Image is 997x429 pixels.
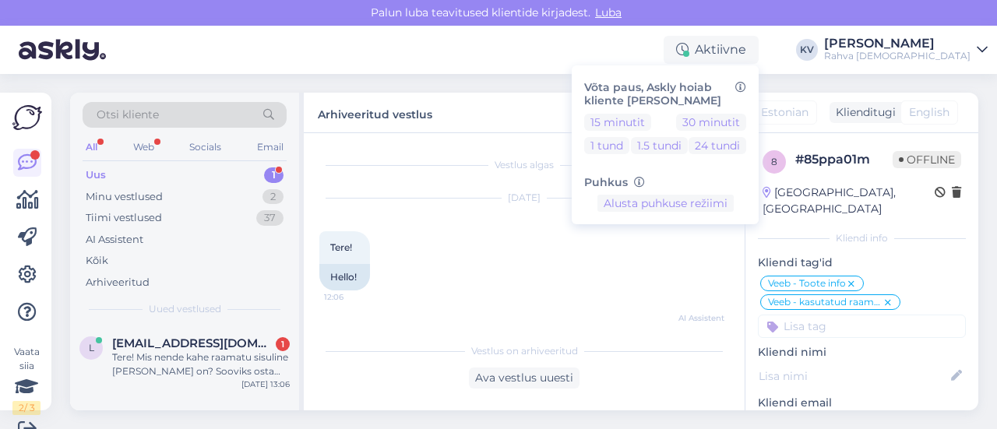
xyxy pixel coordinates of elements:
input: Lisa tag [758,315,966,338]
div: 1 [276,337,290,351]
span: l [89,342,94,353]
div: Tiimi vestlused [86,210,162,226]
div: Aktiivne [664,36,759,64]
input: Lisa nimi [759,367,948,385]
div: Uus [86,167,106,183]
h6: Puhkus [584,176,746,189]
div: KV [796,39,818,61]
span: AI Assistent [666,312,724,324]
div: [DATE] 13:06 [241,378,290,390]
div: 2 [262,189,284,205]
button: 1.5 tundi [631,137,688,154]
span: Estonian [761,104,809,121]
span: Otsi kliente [97,107,159,123]
button: 24 tundi [689,137,746,154]
div: [DATE] [319,191,729,205]
button: 15 minutit [584,114,651,131]
div: Socials [186,137,224,157]
div: [GEOGRAPHIC_DATA], [GEOGRAPHIC_DATA] [763,185,935,217]
p: Kliendi email [758,395,966,411]
div: # 85ppa01m [795,150,893,169]
div: Rahva [DEMOGRAPHIC_DATA] [824,50,971,62]
div: 37 [256,210,284,226]
div: Minu vestlused [86,189,163,205]
span: Tere! [330,241,352,253]
div: Kliendi info [758,231,966,245]
span: Veeb - kasutatud raamat [768,297,883,307]
span: 8 [771,156,777,167]
div: Vestlus algas [319,158,729,172]
p: Kliendi nimi [758,344,966,360]
div: Tere! Mis nende kahe raamatu sisuline [PERSON_NAME] on? Sooviks osta kõik 3 osa, kuid jäin mõtlem... [112,350,290,378]
div: Hello! [319,264,370,290]
div: Web [130,137,157,157]
img: Askly Logo [12,105,42,130]
label: Arhiveeritud vestlus [318,102,432,123]
span: English [909,104,949,121]
p: Kliendi tag'id [758,255,966,271]
div: [PERSON_NAME] [824,37,971,50]
div: Email [254,137,287,157]
h6: Võta paus, Askly hoiab kliente [PERSON_NAME] [584,81,746,107]
span: Veeb - Toote info [768,279,846,288]
div: All [83,137,100,157]
div: Kõik [86,253,108,269]
div: 2 / 3 [12,401,41,415]
a: [PERSON_NAME]Rahva [DEMOGRAPHIC_DATA] [824,37,988,62]
span: lillesaukas@gmail.com [112,336,274,350]
span: Offline [893,151,961,168]
span: Uued vestlused [149,302,221,316]
div: Klienditugi [830,104,896,121]
span: Vestlus on arhiveeritud [471,344,578,358]
button: 30 minutit [676,114,746,131]
div: Vaata siia [12,345,41,415]
button: Alusta puhkuse režiimi [597,195,734,212]
div: AI Assistent [86,232,143,248]
span: 12:06 [324,291,382,303]
div: Arhiveeritud [86,275,150,290]
span: Luba [590,5,626,19]
div: Ava vestlus uuesti [469,367,580,389]
button: 1 tund [584,137,629,154]
div: 1 [264,167,284,183]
